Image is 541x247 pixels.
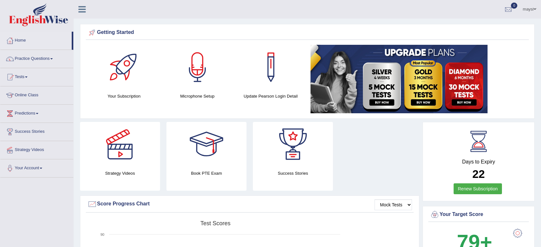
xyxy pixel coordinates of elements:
a: Success Stories [0,123,73,139]
h4: Strategy Videos [80,170,160,177]
h4: Days to Expiry [430,159,527,165]
div: Score Progress Chart [87,199,412,209]
a: Your Account [0,159,73,175]
a: Home [0,32,72,48]
h4: Book PTE Exam [166,170,246,177]
text: 90 [101,233,104,236]
a: Practice Questions [0,50,73,66]
div: Getting Started [87,28,527,37]
h4: Update Pearson Login Detail [237,93,304,100]
tspan: Test scores [200,220,230,227]
b: 22 [472,168,485,180]
div: Your Target Score [430,210,527,219]
span: 0 [511,3,517,9]
h4: Microphone Setup [164,93,231,100]
a: Strategy Videos [0,141,73,157]
a: Predictions [0,105,73,121]
h4: Success Stories [253,170,333,177]
a: Renew Subscription [454,183,502,194]
a: Online Class [0,86,73,102]
a: Tests [0,68,73,84]
h4: Your Subscription [91,93,157,100]
img: small5.jpg [311,45,488,113]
